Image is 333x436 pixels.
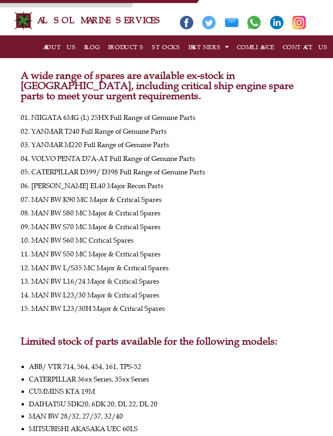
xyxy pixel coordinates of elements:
[13,11,33,30] img: Alsolmarine-logo
[29,399,158,408] span: DAIHATSU 5DK20, 6DK 20, DL 22, DL 20
[37,15,163,26] a: AL SOL MARINE SERVICES
[21,142,312,148] p: 03. YANMAR M220 Full Range of Genuine Parts
[21,210,312,216] p: 08. MAN BW S80 MC Major & Critical Spares
[184,37,233,57] a: PARTNERS
[233,37,279,57] a: COMPLIANCE
[29,424,138,433] span: MITSUBISHI AKASAKA UEC 60LS
[21,70,312,101] h2: A wide range of spares are available ex-stock in [GEOGRAPHIC_DATA], including critical ship engin...
[21,238,312,243] p: 10. MAN BW S60 MC Critical Spares
[21,197,312,203] p: 07. MAN BW K90 MC Major & Critical Spares
[21,279,312,284] p: 13. MAN BW L16/24 Major & Critical Spares
[279,37,332,57] a: CONTACT US
[21,183,312,189] p: 06. [PERSON_NAME] EL40 Major Recon Parts
[29,387,95,396] span: CUMMINS KTA 19M
[21,265,312,271] p: 12. MAN BW L/S35 MC Major & Critical Spares
[21,252,312,257] p: 11. MAN BW S50 MC Major & Critical Spares
[21,156,312,162] p: 04. VOLVO PENTA D7A-AT Full Range of Genuine Parts
[21,336,312,346] h2: Limited stock of parts available for the following models:
[29,412,123,421] span: MAN BW 28/32, 27/37, 32/40
[80,37,104,57] a: BLOG
[21,115,312,121] p: 01. NIIGATA 6MG (L) 25HX Full Range of Genuine Parts
[29,375,149,384] span: CATERPILLAR 36xx Series, 35xx Series
[148,37,184,57] a: STOCKS
[29,362,141,371] span: ABB/ VTR 714, 564, 454, 161, TPS-52
[21,129,312,134] p: 02. YANMAR T240 Full Range of Genuine Parts
[104,37,148,57] a: PRODUCTS
[21,224,312,230] p: 09. MAN BW S70 MC Major & Critical Spares
[39,37,80,57] a: ABOUT US
[21,169,312,175] p: 05. CATERPILLAR D399/ D398 Full Range of Genuine Parts
[21,306,312,312] p: 15. MAN BW L23/30H Major & Critical Spares
[21,293,312,298] p: 14. MAN BW L23/30 Major & Critical Spares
